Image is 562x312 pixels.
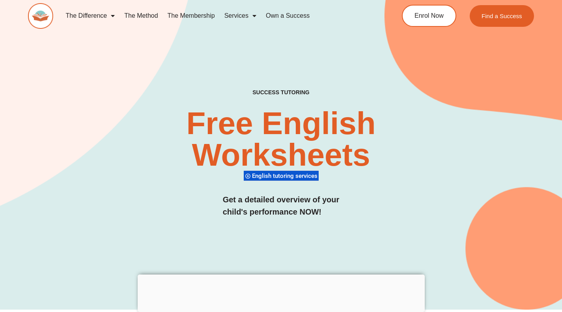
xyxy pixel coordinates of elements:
nav: Menu [61,7,373,25]
div: English tutoring services [244,170,319,181]
a: Own a Success [261,7,314,25]
h2: Free English Worksheets​ [114,108,448,171]
iframe: Advertisement [138,275,425,310]
span: English tutoring services [252,172,320,179]
a: Find a Success [470,5,534,27]
span: Find a Success [482,13,522,19]
a: The Membership [163,7,220,25]
a: Enrol Now [402,5,456,27]
h4: SUCCESS TUTORING​ [206,89,356,96]
a: The Method [119,7,162,25]
a: The Difference [61,7,120,25]
span: Enrol Now [414,13,444,19]
a: Services [220,7,261,25]
h3: Get a detailed overview of your child's performance NOW! [223,194,340,218]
